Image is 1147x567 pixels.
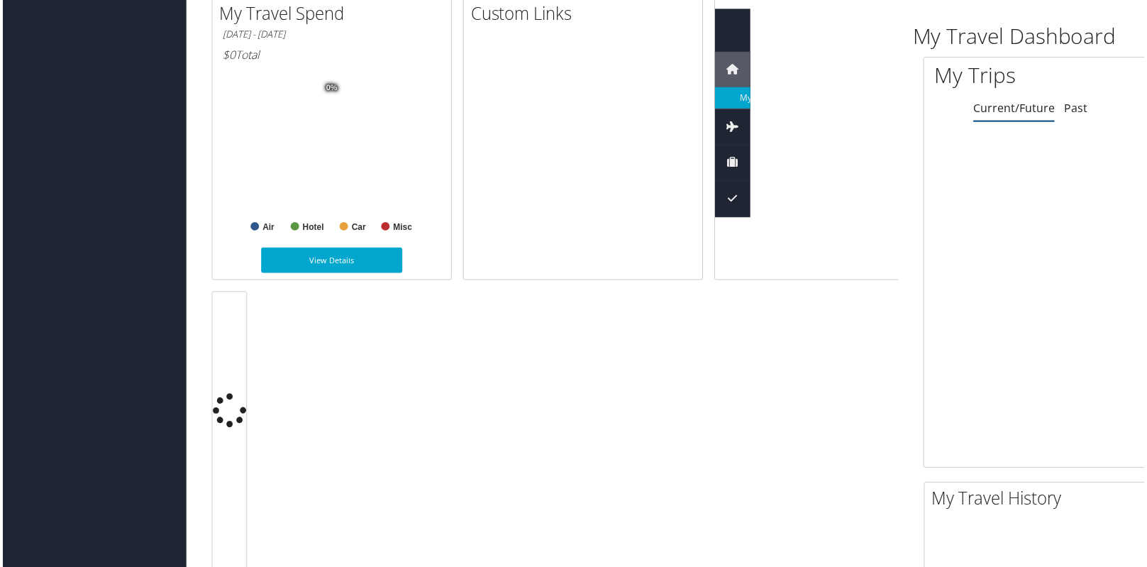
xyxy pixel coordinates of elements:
h6: Total [221,47,440,62]
text: Air [261,223,273,233]
text: Hotel [301,223,323,233]
span: $0 [221,47,234,62]
a: View Details [260,248,401,274]
h2: My Travel Spend [218,1,450,26]
a: My Travel Dashboard [716,87,751,109]
text: Misc [392,223,411,233]
tspan: 0% [325,84,336,92]
text: Car [350,223,365,233]
h1: My Trips [936,60,1080,90]
a: Current/Future [975,100,1057,116]
h2: Custom Links [470,1,703,26]
h6: [DATE] - [DATE] [221,28,440,41]
a: Past [1067,100,1090,116]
